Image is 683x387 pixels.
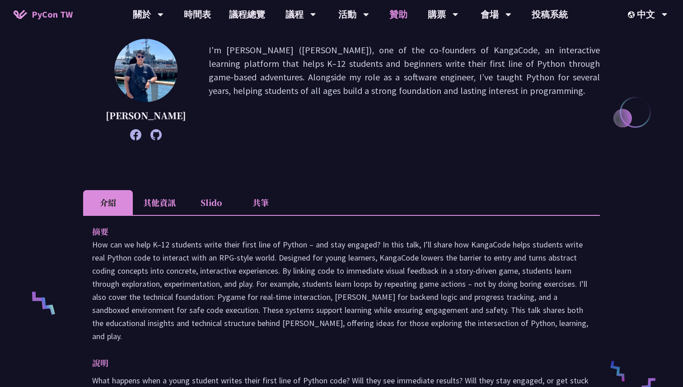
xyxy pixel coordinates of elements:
li: 共筆 [236,190,285,215]
span: PyCon TW [32,8,73,21]
a: PyCon TW [5,3,82,26]
img: Locale Icon [628,11,637,18]
p: 摘要 [92,225,573,238]
img: Chieh-Hung Cheng [114,39,178,102]
li: 其他資訊 [133,190,186,215]
li: 介紹 [83,190,133,215]
p: I'm [PERSON_NAME] ([PERSON_NAME]), one of the co-founders of KangaCode, an interactive learning p... [209,43,600,136]
p: How can we help K–12 students write their first line of Python – and stay engaged? In this talk, ... [92,238,591,343]
img: Home icon of PyCon TW 2025 [14,10,27,19]
p: 說明 [92,356,573,369]
li: Slido [186,190,236,215]
p: [PERSON_NAME] [106,109,186,122]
